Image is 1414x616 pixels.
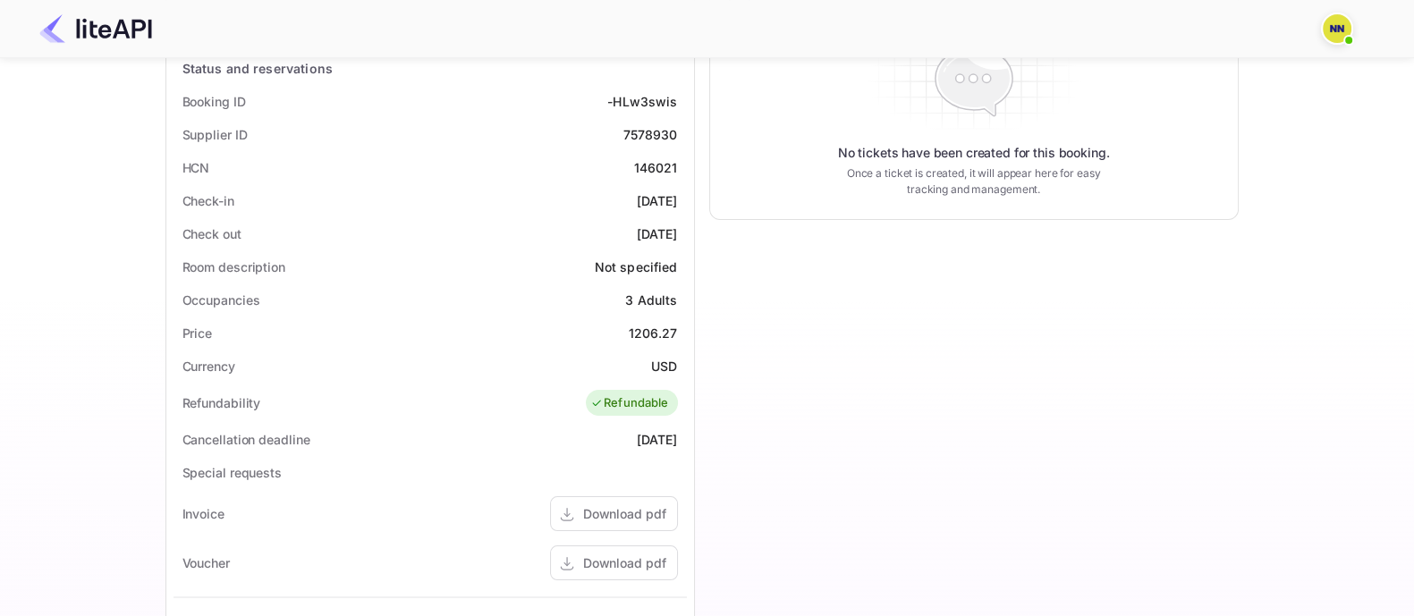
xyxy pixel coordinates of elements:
div: Refundability [182,393,261,412]
div: HCN [182,158,210,177]
div: Not specified [595,257,678,276]
div: Cancellation deadline [182,430,310,449]
div: Booking ID [182,92,246,111]
img: N/A N/A [1323,14,1351,43]
div: 7578930 [622,125,677,144]
div: Check out [182,224,241,243]
div: USD [651,357,677,376]
p: Once a ticket is created, it will appear here for easy tracking and management. [833,165,1115,198]
div: Room description [182,257,285,276]
div: Price [182,324,213,342]
div: [DATE] [637,224,678,243]
div: 1206.27 [628,324,677,342]
div: Download pdf [583,553,666,572]
p: No tickets have been created for this booking. [838,144,1110,162]
div: Supplier ID [182,125,248,144]
div: [DATE] [637,191,678,210]
div: [DATE] [637,430,678,449]
div: Check-in [182,191,234,210]
div: Voucher [182,553,230,572]
div: 146021 [634,158,678,177]
div: 3 Adults [625,291,677,309]
div: Invoice [182,504,224,523]
div: Special requests [182,463,282,482]
div: Refundable [590,394,669,412]
div: Download pdf [583,504,666,523]
div: Currency [182,357,235,376]
div: -HLw3swis [607,92,677,111]
div: Status and reservations [182,59,333,78]
img: LiteAPI Logo [39,14,152,43]
div: Occupancies [182,291,260,309]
